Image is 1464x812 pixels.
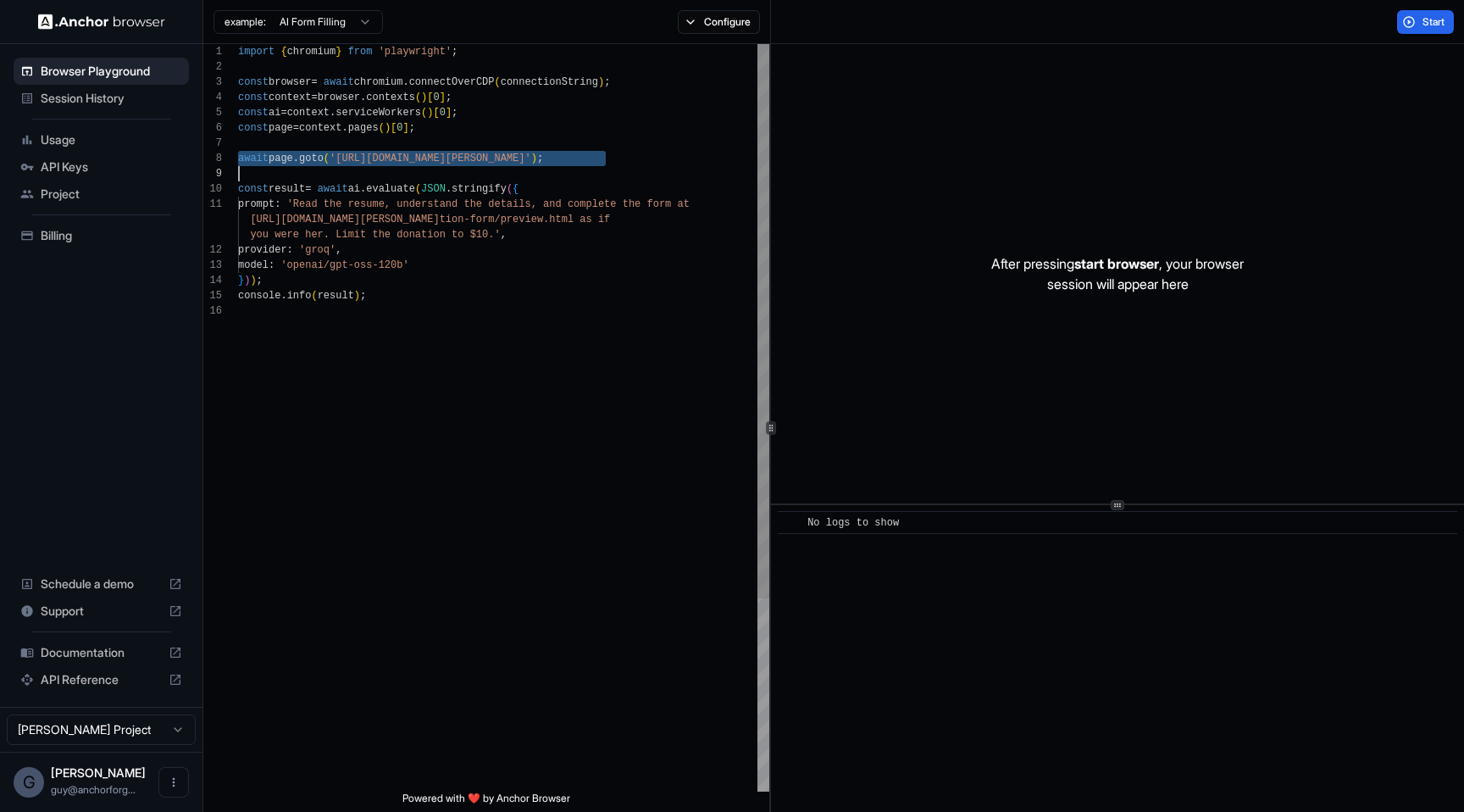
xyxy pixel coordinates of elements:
[269,259,274,271] span: :
[238,244,287,256] span: provider
[250,229,500,241] span: you were her. Limit the donation to $10.'
[299,153,324,164] span: goto
[203,273,222,288] div: 14
[280,290,286,302] span: .
[305,183,311,195] span: =
[203,258,222,273] div: 13
[158,767,189,798] button: Open menu
[41,671,162,688] span: API Reference
[991,253,1244,294] p: After pressing , your browser session will appear here
[287,46,336,58] span: chromium
[14,767,44,798] div: G
[14,181,189,208] div: Project
[244,275,250,286] span: )
[41,186,182,203] span: Project
[287,244,293,256] span: :
[238,275,244,286] span: }
[238,76,269,88] span: const
[203,90,222,105] div: 4
[440,107,446,119] span: 0
[354,76,403,88] span: chromium
[14,58,189,85] div: Browser Playground
[238,183,269,195] span: const
[14,639,189,666] div: Documentation
[421,107,427,119] span: (
[318,290,354,302] span: result
[250,214,439,225] span: [URL][DOMAIN_NAME][PERSON_NAME]
[360,92,366,103] span: .
[203,105,222,120] div: 5
[385,122,391,134] span: )
[203,44,222,59] div: 1
[433,107,439,119] span: [
[501,229,507,241] span: ,
[299,244,335,256] span: 'groq'
[495,76,501,88] span: (
[287,290,312,302] span: info
[360,183,366,195] span: .
[311,290,317,302] span: (
[409,76,495,88] span: connectOverCDP
[238,107,269,119] span: const
[280,259,408,271] span: 'openai/gpt-oss-120b'
[203,166,222,181] div: 9
[335,46,341,58] span: }
[41,227,182,244] span: Billing
[446,92,452,103] span: ;
[203,151,222,166] div: 8
[330,153,531,164] span: '[URL][DOMAIN_NAME][PERSON_NAME]'
[14,222,189,249] div: Billing
[402,122,408,134] span: ]
[446,107,452,119] span: ]
[335,107,421,119] span: serviceWorkers
[41,90,182,107] span: Session History
[1422,15,1446,29] span: Start
[501,76,598,88] span: connectionString
[379,46,452,58] span: 'playwright'
[238,122,269,134] span: const
[203,136,222,151] div: 7
[415,183,421,195] span: (
[446,183,452,195] span: .
[354,290,360,302] span: )
[51,765,146,780] span: Guy Ben Simhon
[318,92,360,103] span: browser
[807,517,899,529] span: No logs to show
[41,603,162,620] span: Support
[318,183,348,195] span: await
[348,183,360,195] span: ai
[678,10,760,34] button: Configure
[324,76,354,88] span: await
[287,198,592,210] span: 'Read the resume, understand the details, and comp
[14,570,189,598] div: Schedule a demo
[203,303,222,319] div: 16
[592,198,690,210] span: lete the form at
[427,92,433,103] span: [
[366,92,415,103] span: contexts
[14,666,189,693] div: API Reference
[51,783,136,796] span: guy@anchorforge.io
[14,126,189,153] div: Usage
[415,92,421,103] span: (
[427,107,433,119] span: )
[41,644,162,661] span: Documentation
[293,122,299,134] span: =
[421,92,427,103] span: )
[324,153,330,164] span: (
[379,122,385,134] span: (
[269,107,280,119] span: ai
[269,92,311,103] span: context
[360,290,366,302] span: ;
[440,92,446,103] span: ]
[238,290,280,302] span: console
[203,288,222,303] div: 15
[330,107,335,119] span: .
[203,242,222,258] div: 12
[14,598,189,625] div: Support
[203,120,222,136] div: 6
[203,181,222,197] div: 10
[238,46,274,58] span: import
[452,46,457,58] span: ;
[348,46,373,58] span: from
[287,107,330,119] span: context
